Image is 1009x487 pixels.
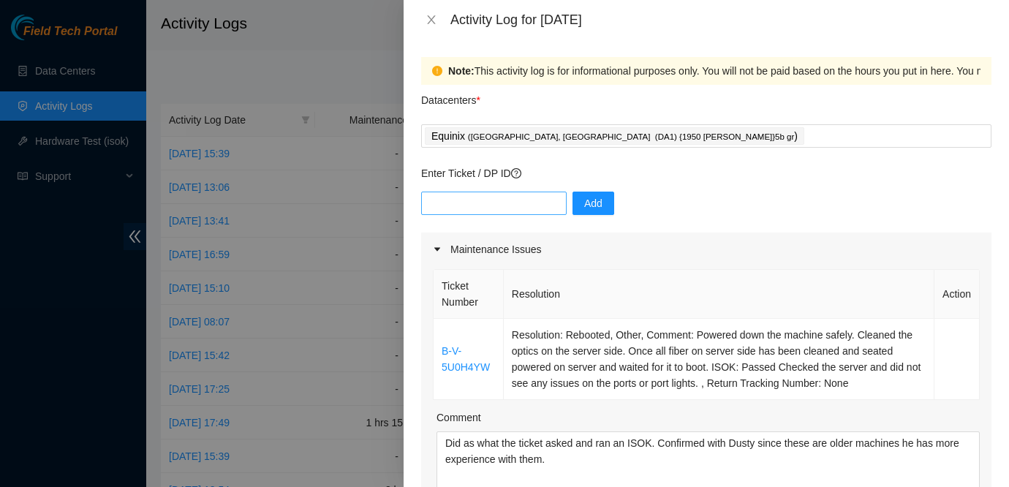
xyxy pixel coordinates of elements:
[426,14,437,26] span: close
[437,409,481,426] label: Comment
[504,270,934,319] th: Resolution
[504,319,934,400] td: Resolution: Rebooted, Other, Comment: Powered down the machine safely. Cleaned the optics on the ...
[432,66,442,76] span: exclamation-circle
[442,345,490,373] a: B-V-5U0H4YW
[448,63,475,79] strong: Note:
[450,12,991,28] div: Activity Log for [DATE]
[421,13,442,27] button: Close
[421,85,480,108] p: Datacenters
[511,168,521,178] span: question-circle
[434,270,504,319] th: Ticket Number
[433,245,442,254] span: caret-right
[572,192,614,215] button: Add
[431,128,798,145] p: Equinix )
[934,270,980,319] th: Action
[468,132,795,141] span: ( [GEOGRAPHIC_DATA], [GEOGRAPHIC_DATA] (DA1) {1950 [PERSON_NAME]}5b gr
[421,165,991,181] p: Enter Ticket / DP ID
[584,195,602,211] span: Add
[421,233,991,266] div: Maintenance Issues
